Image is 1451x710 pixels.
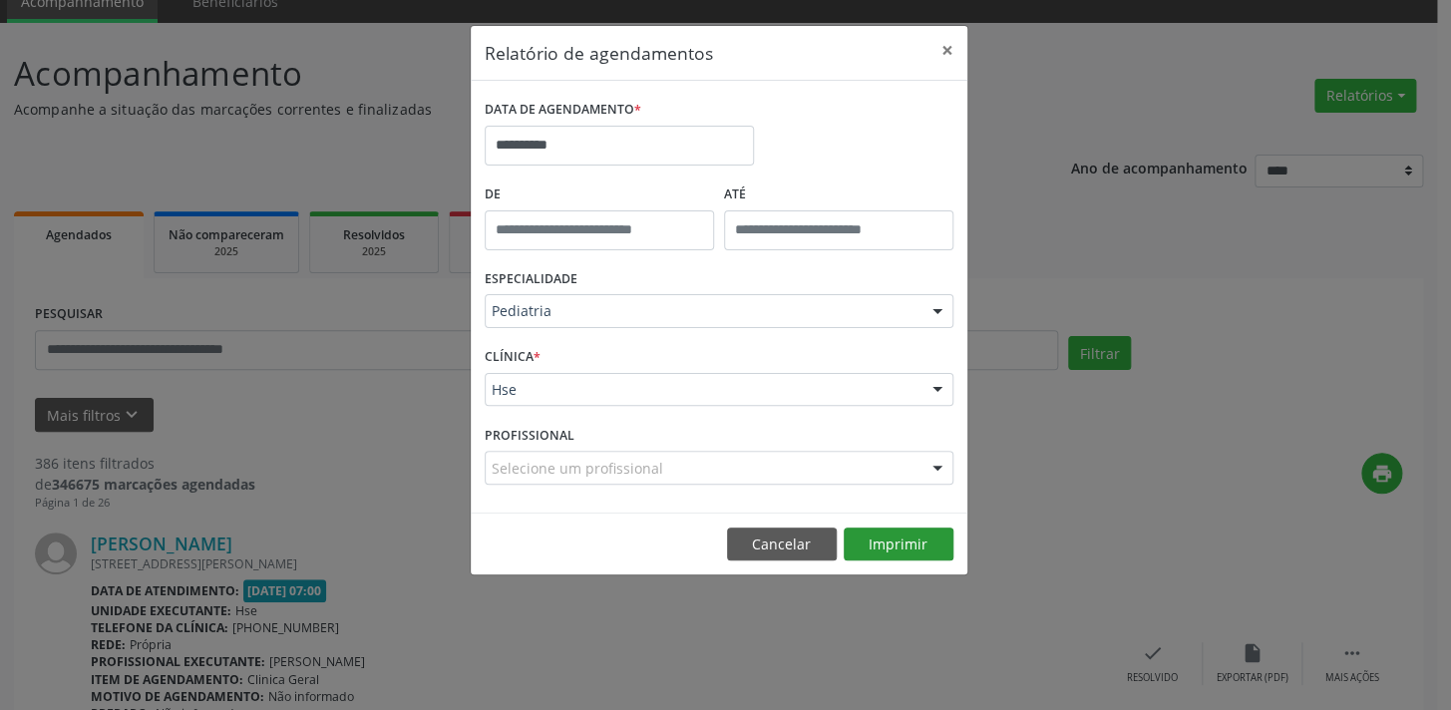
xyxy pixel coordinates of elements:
[927,26,967,75] button: Close
[727,528,837,561] button: Cancelar
[485,264,577,295] label: ESPECIALIDADE
[485,420,574,451] label: PROFISSIONAL
[844,528,953,561] button: Imprimir
[724,179,953,210] label: ATÉ
[485,95,641,126] label: DATA DE AGENDAMENTO
[492,458,663,479] span: Selecione um profissional
[492,301,912,321] span: Pediatria
[485,40,713,66] h5: Relatório de agendamentos
[492,380,912,400] span: Hse
[485,179,714,210] label: De
[485,342,541,373] label: CLÍNICA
